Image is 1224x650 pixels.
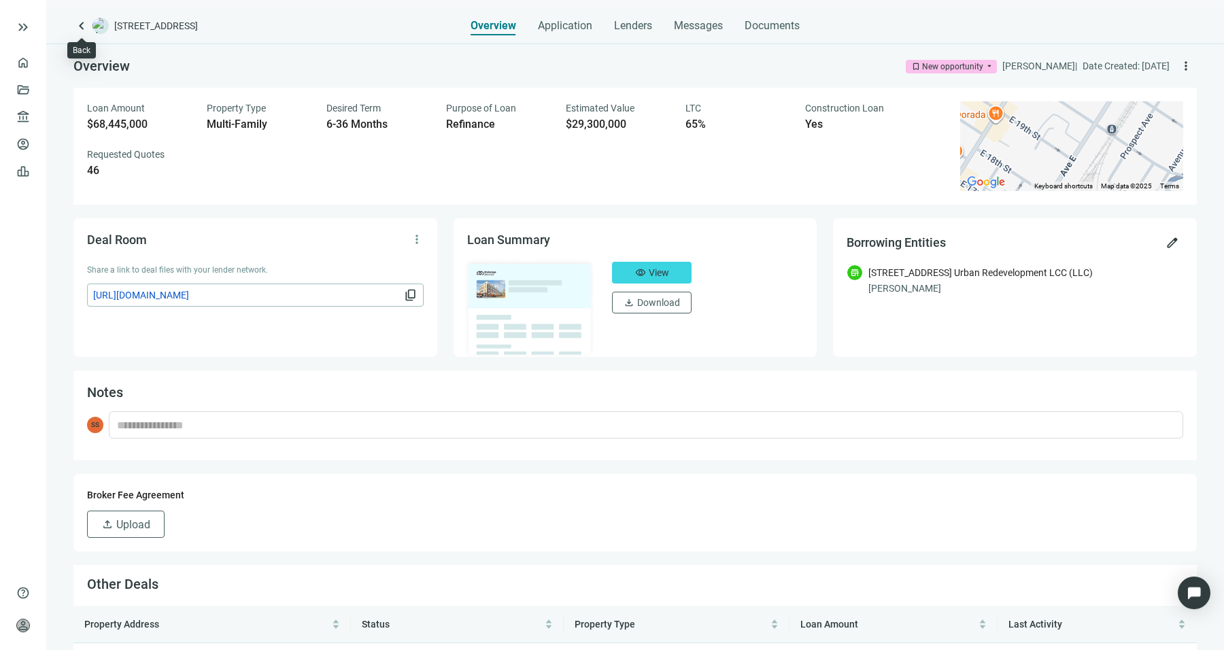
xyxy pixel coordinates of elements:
button: more_vert [1175,55,1197,77]
span: edit [1166,236,1179,250]
span: Loan Amount [87,103,145,114]
span: Notes [87,384,123,400]
span: Overview [73,58,130,74]
div: [PERSON_NAME] | [1002,58,1077,73]
button: visibilityView [612,262,692,284]
span: Broker Fee Agreement [87,490,184,500]
span: Construction Loan [805,103,884,114]
span: View [649,267,669,278]
span: Last Activity [1008,619,1062,630]
span: more_vert [1179,59,1193,73]
span: Loan Summary [467,233,550,247]
a: keyboard_arrow_left [73,18,90,34]
div: 46 [87,164,190,177]
span: [URL][DOMAIN_NAME] [93,288,401,303]
div: Back [73,45,90,56]
div: 65% [685,118,789,131]
span: person [16,619,30,632]
span: Purpose of Loan [446,103,516,114]
div: $29,300,000 [566,118,669,131]
a: Terms (opens in new tab) [1160,182,1179,190]
span: Deal Room [87,233,147,247]
span: Map data ©2025 [1101,182,1152,190]
button: more_vert [406,228,428,250]
div: 6-36 Months [326,118,430,131]
span: Loan Amount [800,619,858,630]
span: upload [101,518,114,530]
span: Other Deals [87,576,158,592]
span: SS [87,417,103,433]
span: Share a link to deal files with your lender network. [87,265,268,275]
span: bookmark [911,62,921,71]
span: Requested Quotes [87,149,165,160]
span: Upload [116,518,150,531]
span: Lenders [614,19,652,33]
div: [PERSON_NAME] [868,281,1183,296]
span: account_balance [16,110,26,124]
span: content_copy [404,288,418,302]
span: Estimated Value [566,103,634,114]
div: Open Intercom Messenger [1178,577,1210,609]
span: Status [362,619,390,630]
span: Messages [674,19,723,32]
span: download [624,297,634,308]
div: New opportunity [922,60,983,73]
button: Keyboard shortcuts [1034,182,1093,191]
span: LTC [685,103,701,114]
span: Property Type [575,619,635,630]
a: Open this area in Google Maps (opens a new window) [964,173,1008,191]
img: dealOverviewImg [463,258,596,358]
button: downloadDownload [612,292,692,313]
span: Application [538,19,592,33]
span: help [16,586,30,600]
span: Desired Term [326,103,381,114]
span: [STREET_ADDRESS] [114,19,198,33]
div: [STREET_ADDRESS] Urban Redevelopment LCC (LLC) [868,265,1093,280]
span: visibility [635,267,646,278]
button: uploadUpload [87,511,165,538]
span: Documents [745,19,800,33]
span: Property Address [84,619,159,630]
span: Overview [471,19,516,33]
button: keyboard_double_arrow_right [15,19,31,35]
span: more_vert [410,233,424,246]
img: deal-logo [92,18,109,34]
button: edit [1161,232,1183,254]
div: $68,445,000 [87,118,190,131]
div: Refinance [446,118,549,131]
div: Multi-Family [207,118,310,131]
span: Property Type [207,103,266,114]
div: Date Created: [DATE] [1083,58,1170,73]
img: Google [964,173,1008,191]
span: Download [637,297,680,308]
div: Yes [805,118,908,131]
span: Borrowing Entities [847,235,946,250]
